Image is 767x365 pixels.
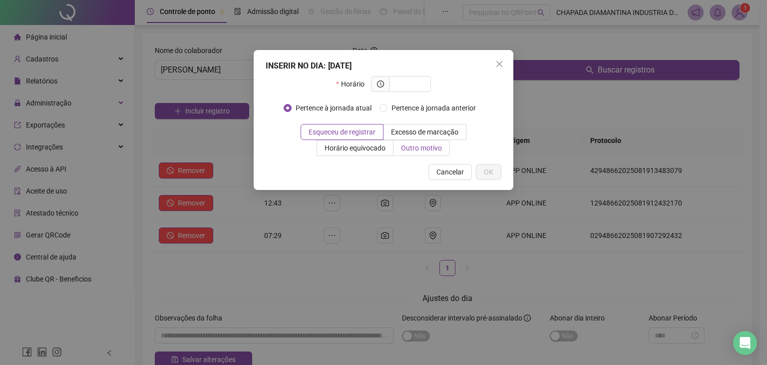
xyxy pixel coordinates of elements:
[325,144,385,152] span: Horário equivocado
[309,128,376,136] span: Esqueceu de registrar
[336,76,371,92] label: Horário
[495,60,503,68] span: close
[436,166,464,177] span: Cancelar
[733,331,757,355] div: Open Intercom Messenger
[391,128,458,136] span: Excesso de marcação
[476,164,501,180] button: OK
[401,144,442,152] span: Outro motivo
[292,102,376,113] span: Pertence à jornada atual
[428,164,472,180] button: Cancelar
[387,102,480,113] span: Pertence à jornada anterior
[266,60,501,72] div: INSERIR NO DIA : [DATE]
[377,80,384,87] span: clock-circle
[491,56,507,72] button: Close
